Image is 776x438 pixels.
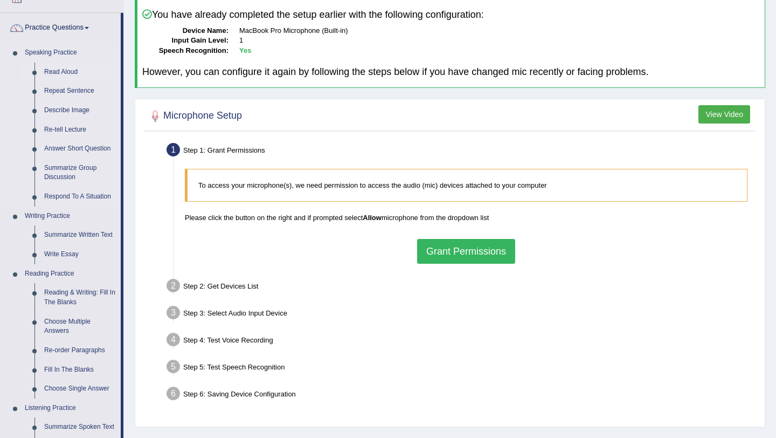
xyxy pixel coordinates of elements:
h4: However, you can configure it again by following the steps below if you have changed mic recently... [142,67,760,78]
a: Summarize Spoken Text [39,418,121,437]
a: Choose Single Answer [39,379,121,399]
h2: Microphone Setup [147,108,242,124]
button: View Video [698,105,750,124]
p: Please click the button on the right and if prompted select microphone from the dropdown list [185,213,747,223]
p: To access your microphone(s), we need permission to access the audio (mic) devices attached to yo... [198,180,736,190]
a: Reading & Writing: Fill In The Blanks [39,283,121,312]
a: Repeat Sentence [39,81,121,101]
dt: Speech Recognition: [142,46,228,56]
a: Describe Image [39,101,121,120]
a: Reading Practice [20,264,121,284]
a: Summarize Written Text [39,225,121,245]
div: Step 5: Test Speech Recognition [162,357,760,380]
div: Step 6: Saving Device Configuration [162,384,760,407]
button: Grant Permissions [417,239,515,264]
dt: Input Gain Level: [142,36,228,46]
a: Listening Practice [20,399,121,418]
div: Step 3: Select Audio Input Device [162,303,760,326]
a: Practice Questions [1,13,121,40]
a: Re-order Paragraphs [39,341,121,360]
a: Choose Multiple Answers [39,312,121,341]
a: Read Aloud [39,63,121,82]
dd: 1 [239,36,760,46]
a: Fill In The Blanks [39,360,121,380]
dd: MacBook Pro Microphone (Built-in) [239,26,760,36]
div: Step 4: Test Voice Recording [162,330,760,353]
a: Write Essay [39,245,121,264]
a: Summarize Group Discussion [39,159,121,187]
b: Yes [239,46,251,54]
dt: Device Name: [142,26,228,36]
b: Allow [363,214,382,222]
a: Re-tell Lecture [39,120,121,140]
a: Writing Practice [20,207,121,226]
div: Step 2: Get Devices List [162,276,760,299]
h4: You have already completed the setup earlier with the following configuration: [142,9,760,20]
div: Step 1: Grant Permissions [162,140,760,163]
a: Speaking Practice [20,43,121,63]
a: Respond To A Situation [39,187,121,207]
a: Answer Short Question [39,139,121,159]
